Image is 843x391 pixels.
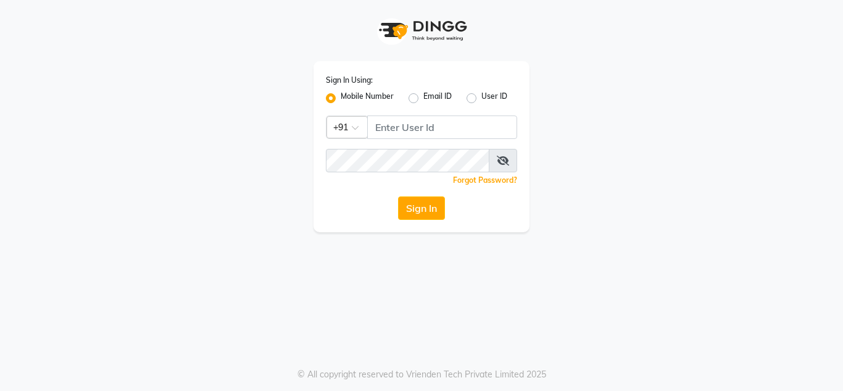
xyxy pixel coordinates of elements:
label: Mobile Number [341,91,394,106]
label: Sign In Using: [326,75,373,86]
a: Forgot Password? [453,175,517,185]
label: User ID [481,91,507,106]
button: Sign In [398,196,445,220]
img: logo1.svg [372,12,471,49]
label: Email ID [423,91,452,106]
input: Username [367,116,517,139]
input: Username [326,149,489,172]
